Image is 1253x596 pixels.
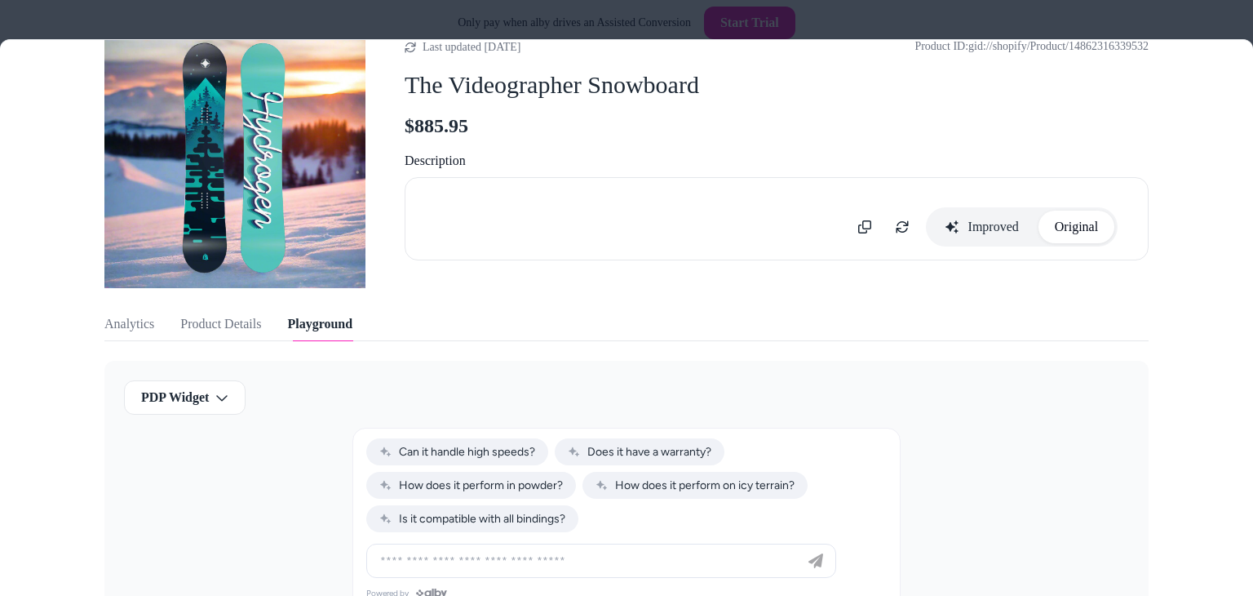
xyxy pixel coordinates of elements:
span: PDP Widget [141,388,209,407]
img: Main.jpg [104,27,365,288]
span: Last updated [DATE] [423,41,521,53]
button: PDP Widget [124,380,246,415]
span: Product ID: gid://shopify/Product/14862316339532 [914,38,1149,55]
button: Improved [929,211,1035,243]
button: Product Details [180,308,261,340]
button: Analytics [104,308,154,340]
button: Original [1038,211,1114,243]
button: Playground [287,308,352,340]
h2: The Videographer Snowboard [405,69,1149,100]
span: $885.95 [405,113,468,138]
span: Description [405,151,1149,171]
